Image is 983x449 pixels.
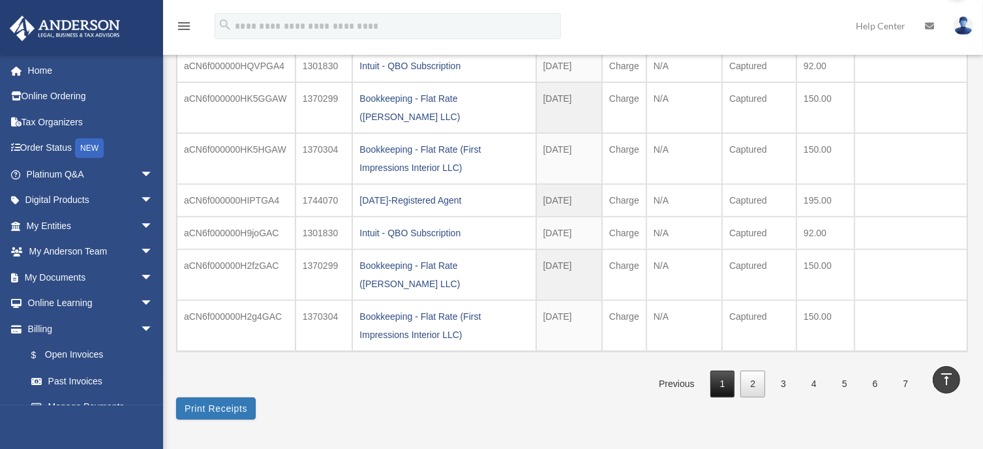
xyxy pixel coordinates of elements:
[722,249,796,300] td: Captured
[359,224,528,242] div: Intuit - QBO Subscription
[863,371,888,397] a: 6
[177,50,295,82] td: aCN6f000000HQVPGA4
[140,239,166,266] span: arrow_drop_down
[359,191,528,209] div: [DATE]-Registered Agent
[295,184,353,217] td: 1744070
[646,133,722,184] td: N/A
[771,371,796,397] a: 3
[9,57,173,84] a: Home
[939,371,954,387] i: vertical_align_top
[722,184,796,217] td: Captured
[140,316,166,343] span: arrow_drop_down
[536,50,602,82] td: [DATE]
[295,249,353,300] td: 1370299
[177,249,295,300] td: aCN6f000000H2fzGAC
[722,82,796,133] td: Captured
[6,16,124,41] img: Anderson Advisors Platinum Portal
[9,135,173,162] a: Order StatusNEW
[9,109,173,135] a: Tax Organizers
[602,184,646,217] td: Charge
[359,57,528,75] div: Intuit - QBO Subscription
[536,249,602,300] td: [DATE]
[646,184,722,217] td: N/A
[722,50,796,82] td: Captured
[140,161,166,188] span: arrow_drop_down
[177,300,295,351] td: aCN6f000000H2g4GAC
[832,371,857,397] a: 5
[602,82,646,133] td: Charge
[602,217,646,249] td: Charge
[176,397,256,420] button: Print Receipts
[646,249,722,300] td: N/A
[295,50,353,82] td: 1301830
[18,368,166,394] a: Past Invoices
[893,371,918,397] a: 7
[9,264,173,290] a: My Documentsarrow_drop_down
[9,161,173,187] a: Platinum Q&Aarrow_drop_down
[954,16,973,35] img: User Pic
[359,89,528,126] div: Bookkeeping - Flat Rate ([PERSON_NAME] LLC)
[536,133,602,184] td: [DATE]
[176,23,192,34] a: menu
[140,213,166,240] span: arrow_drop_down
[140,187,166,214] span: arrow_drop_down
[722,300,796,351] td: Captured
[359,256,528,293] div: Bookkeeping - Flat Rate ([PERSON_NAME] LLC)
[9,239,173,265] a: My Anderson Teamarrow_drop_down
[722,217,796,249] td: Captured
[646,50,722,82] td: N/A
[295,217,353,249] td: 1301830
[740,371,765,397] a: 2
[177,133,295,184] td: aCN6f000000HK5HGAW
[722,133,796,184] td: Captured
[177,217,295,249] td: aCN6f000000H9joGAC
[796,217,854,249] td: 92.00
[295,133,353,184] td: 1370304
[218,18,232,32] i: search
[796,249,854,300] td: 150.00
[796,300,854,351] td: 150.00
[536,184,602,217] td: [DATE]
[295,300,353,351] td: 1370304
[924,371,962,397] a: Next
[176,18,192,34] i: menu
[646,300,722,351] td: N/A
[802,371,826,397] a: 4
[536,300,602,351] td: [DATE]
[140,264,166,291] span: arrow_drop_down
[18,394,173,420] a: Manage Payments
[646,217,722,249] td: N/A
[602,300,646,351] td: Charge
[796,50,854,82] td: 92.00
[796,184,854,217] td: 195.00
[933,366,960,394] a: vertical_align_top
[295,82,353,133] td: 1370299
[602,249,646,300] td: Charge
[140,290,166,317] span: arrow_drop_down
[9,213,173,239] a: My Entitiesarrow_drop_down
[536,217,602,249] td: [DATE]
[75,138,104,158] div: NEW
[602,50,646,82] td: Charge
[177,82,295,133] td: aCN6f000000HK5GGAW
[649,371,704,397] a: Previous
[602,133,646,184] td: Charge
[177,184,295,217] td: aCN6f000000HIPTGA4
[38,347,45,364] span: $
[9,316,173,342] a: Billingarrow_drop_down
[9,187,173,213] a: Digital Productsarrow_drop_down
[9,84,173,110] a: Online Ordering
[9,290,173,317] a: Online Learningarrow_drop_down
[796,133,854,184] td: 150.00
[646,82,722,133] td: N/A
[359,307,528,344] div: Bookkeeping - Flat Rate (First Impressions Interior LLC)
[796,82,854,133] td: 150.00
[536,82,602,133] td: [DATE]
[18,342,173,369] a: $Open Invoices
[710,371,735,397] a: 1
[359,140,528,177] div: Bookkeeping - Flat Rate (First Impressions Interior LLC)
